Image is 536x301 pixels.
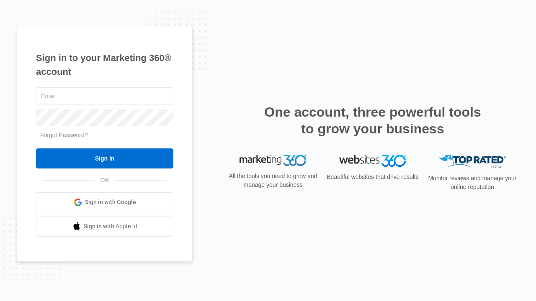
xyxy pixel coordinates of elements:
[36,51,173,79] h1: Sign in to your Marketing 360® account
[326,173,420,181] p: Beautiful websites that drive results
[36,192,173,212] a: Sign in with Google
[339,155,406,167] img: Websites 360
[425,174,519,191] p: Monitor reviews and manage your online reputation
[36,148,173,168] input: Sign In
[40,132,88,138] a: Forgot Password?
[85,198,136,207] span: Sign in with Google
[240,155,307,166] img: Marketing 360
[262,104,484,137] h2: One account, three powerful tools to grow your business
[36,87,173,105] input: Email
[439,155,506,168] img: Top Rated Local
[36,217,173,237] a: Sign in with Apple Id
[226,172,320,189] p: All the tools you need to grow and manage your business
[95,176,115,185] span: OR
[84,222,137,231] span: Sign in with Apple Id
